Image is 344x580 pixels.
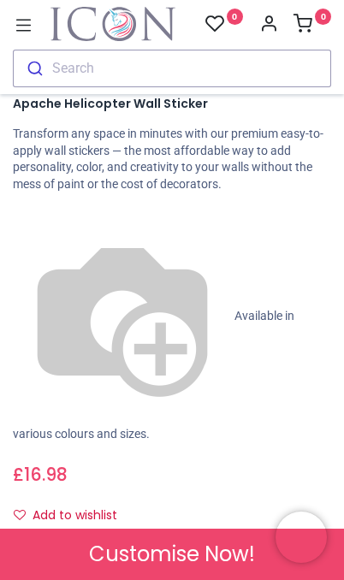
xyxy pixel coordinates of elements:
[276,512,327,563] iframe: Brevo live chat
[315,9,331,25] sup: 0
[13,463,68,488] span: £
[13,96,331,113] h1: Apache Helicopter Wall Sticker
[13,50,331,87] button: Search
[259,19,278,33] a: Account Info
[13,308,294,440] span: Available in various colours and sizes.
[14,509,26,521] i: Add to wishlist
[13,207,232,426] img: color-wheel.png
[205,14,243,35] a: 0
[13,501,132,530] button: Add to wishlistAdd to wishlist
[13,126,331,192] p: Transform any space in minutes with our premium easy-to-apply wall stickers — the most affordable...
[50,7,175,41] img: Icon Wall Stickers
[50,7,175,41] a: Logo of Icon Wall Stickers
[294,19,331,33] a: 0
[24,463,68,487] span: 16.98
[89,540,255,569] span: Customise Now!
[227,9,243,25] sup: 0
[52,62,94,75] div: Search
